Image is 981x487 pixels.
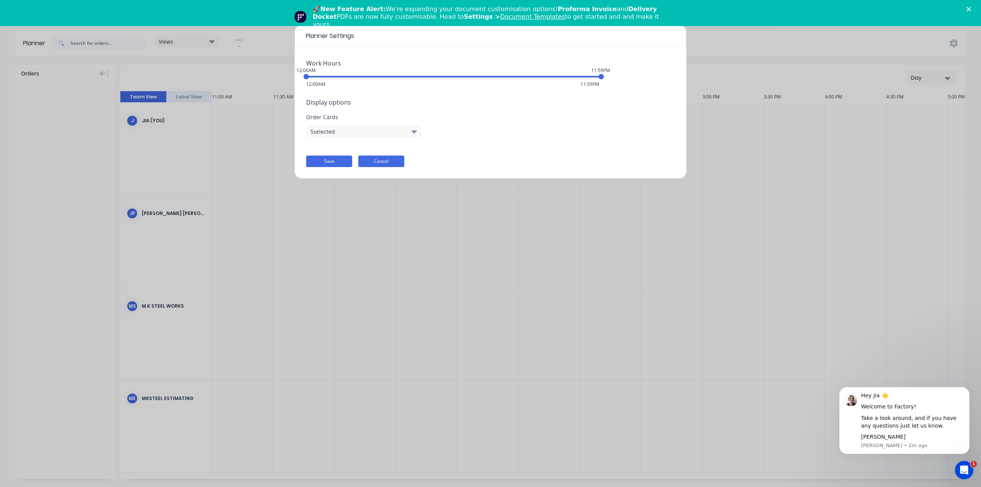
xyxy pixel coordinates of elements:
[966,7,974,11] div: Close
[306,156,352,167] button: Save
[306,59,675,68] span: Work Hours
[306,113,675,121] span: Order Cards
[306,81,325,88] span: 12:00AM
[313,5,674,28] div: 🚀 We're expanding your document customisation options! and PDFs are now fully customisable. Head ...
[828,375,981,466] iframe: Intercom notifications message
[464,13,565,20] b: Settings >
[500,13,565,20] a: Document Templates
[306,31,354,41] span: Planner Settings
[306,98,675,107] span: Display options
[313,5,657,20] b: Delivery Docket
[591,67,610,74] div: 11:59PM
[955,461,973,479] iframe: Intercom live chat
[306,126,421,137] button: 5selected
[294,11,307,23] img: Profile image for Team
[358,156,404,167] button: Cancel
[320,5,386,13] b: New Feature Alert:
[297,67,316,74] div: 12:00AM
[971,461,977,467] span: 1
[581,81,599,88] span: 11:59PM
[558,5,617,13] b: Proforma Invoice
